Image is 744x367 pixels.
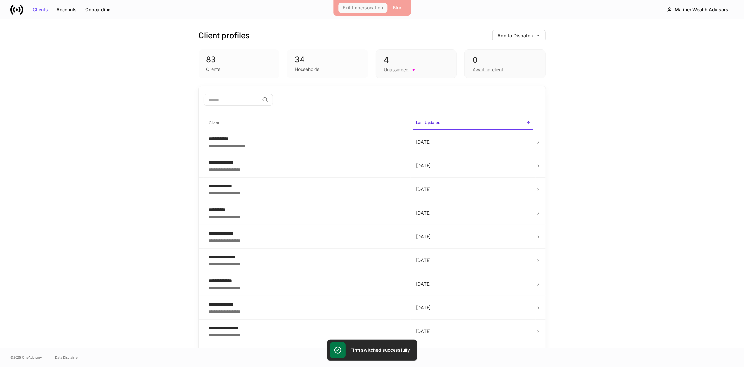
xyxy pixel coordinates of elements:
div: Mariner Wealth Advisors [675,7,728,12]
div: Add to Dispatch [498,33,540,38]
p: [DATE] [416,139,531,145]
div: Unassigned [384,66,409,73]
p: [DATE] [416,281,531,287]
div: 0Awaiting client [464,49,545,78]
p: [DATE] [416,162,531,169]
button: Onboarding [81,5,115,15]
div: 4Unassigned [376,49,457,78]
span: Client [206,116,408,130]
h6: Client [209,120,220,126]
h3: Client profiles [199,30,250,41]
span: © 2025 OneAdvisory [10,355,42,360]
div: Accounts [56,7,77,12]
p: [DATE] [416,210,531,216]
div: 0 [473,55,537,65]
button: Exit Impersonation [338,3,387,13]
button: Add to Dispatch [492,30,546,41]
div: Awaiting client [473,66,503,73]
div: Clients [206,66,221,73]
div: Blur [393,6,401,10]
div: Clients [33,7,48,12]
p: [DATE] [416,304,531,311]
div: Onboarding [85,7,111,12]
p: [DATE] [416,328,531,335]
div: 83 [206,54,272,65]
h5: Firm switched successfully [351,347,410,353]
button: Accounts [52,5,81,15]
p: [DATE] [416,186,531,193]
div: Households [295,66,319,73]
p: [DATE] [416,233,531,240]
div: 34 [295,54,360,65]
button: Mariner Wealth Advisors [661,4,734,16]
div: 4 [384,55,449,65]
a: Data Disclaimer [55,355,79,360]
h6: Last Updated [416,119,440,125]
span: Last Updated [413,116,533,130]
button: Clients [29,5,52,15]
button: Blur [389,3,406,13]
p: [DATE] [416,257,531,264]
div: Exit Impersonation [343,6,383,10]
